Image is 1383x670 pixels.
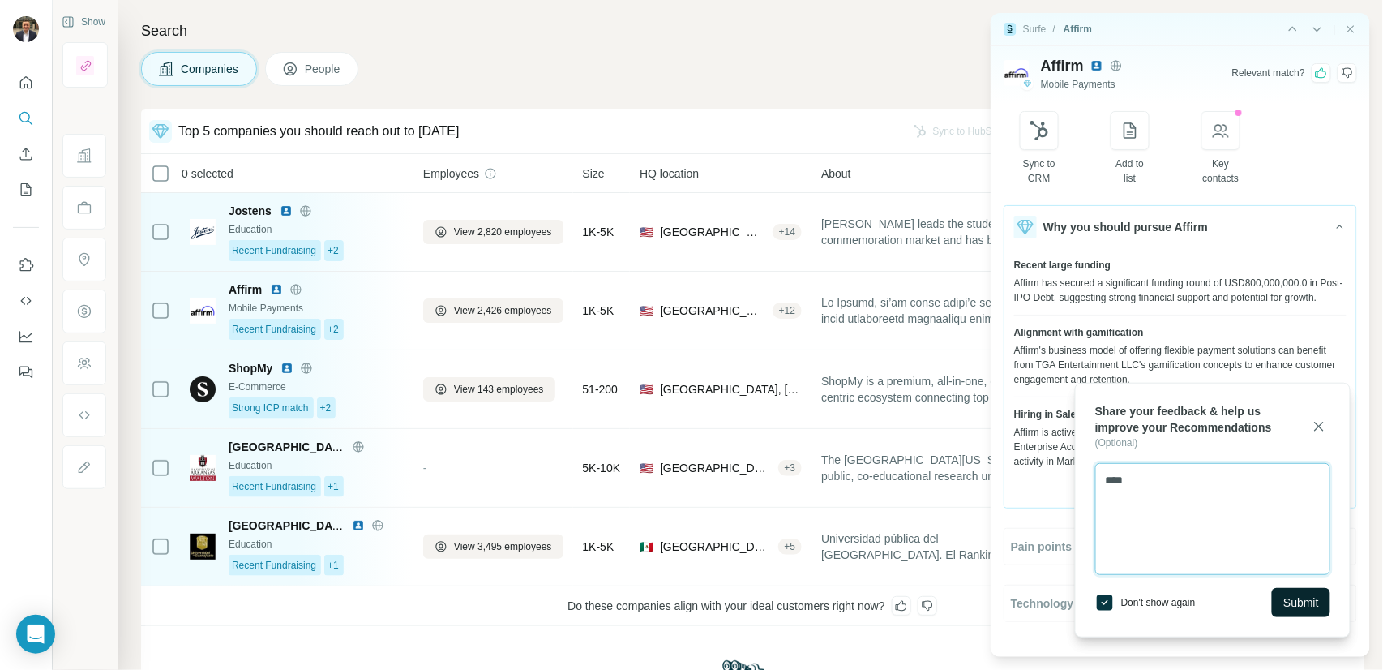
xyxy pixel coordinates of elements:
[232,558,316,573] span: Recent Fundraising
[229,203,272,219] span: Jostens
[50,10,117,34] button: Show
[229,458,404,473] div: Education
[1095,403,1282,436] div: Share your feedback & help us improve your Recommendations
[328,558,339,573] span: +1
[423,535,563,559] button: View 3,495 employees
[182,165,233,182] span: 0 selected
[13,68,39,97] button: Quick start
[640,539,653,555] span: 🇲🇽
[190,455,216,481] img: Logo of University of Arkansas
[190,219,216,245] img: Logo of Jostens
[660,224,766,240] span: [GEOGRAPHIC_DATA], [US_STATE]
[1111,157,1150,186] div: Add to list
[232,479,316,494] span: Recent Fundraising
[1004,586,1356,621] button: Technology stackComing soon
[660,539,771,555] span: [GEOGRAPHIC_DATA], [GEOGRAPHIC_DATA]
[1011,539,1145,555] span: Pain points & challenges
[141,19,1364,42] h4: Search
[454,382,544,397] span: View 143 employees
[583,460,621,476] span: 5K-10K
[280,204,293,217] img: LinkedIn logo
[1004,60,1030,86] img: Logo of Affirm
[1115,595,1196,610] span: Don't show again
[13,322,39,351] button: Dashboard
[1014,258,1111,273] span: Recent large funding
[16,615,55,654] div: Open Intercom Messenger
[229,519,350,532] span: [GEOGRAPHIC_DATA]
[1285,21,1301,37] button: Next
[1344,23,1357,36] button: Close side panel
[229,301,404,316] div: Mobile Payments
[1064,22,1092,37] div: Affirm
[1041,77,1203,92] span: Mobile Payments
[1011,595,1106,612] span: Technology stack
[640,303,653,319] span: 🇺🇸
[229,440,415,453] span: [GEOGRAPHIC_DATA][US_STATE]
[13,358,39,387] button: Feedback
[232,322,316,337] span: Recent Fundraising
[1014,325,1144,340] span: Alignment with gamification
[778,461,803,475] div: + 3
[1202,157,1240,186] div: Key contacts
[1014,343,1347,387] div: Affirm's business model of offering flexible payment solutions can benefit from TGA Entertainment...
[660,303,766,319] span: [GEOGRAPHIC_DATA]
[305,61,342,77] span: People
[1309,21,1325,37] button: Previous
[640,224,653,240] span: 🇺🇸
[640,165,699,182] span: HQ location
[1095,436,1282,450] div: ( Optional )
[13,286,39,316] button: Use Surfe API
[454,303,552,318] span: View 2,426 employees
[1004,23,1017,36] img: Surfe Logo
[229,380,404,394] div: E-Commerce
[178,122,460,141] div: Top 5 companies you should reach out to [DATE]
[328,479,339,494] span: +1
[583,165,605,182] span: Size
[1283,595,1319,611] span: Submit
[821,452,1061,484] span: The [GEOGRAPHIC_DATA][US_STATE] is a public, co-educational research university, providing underg...
[821,530,1061,563] span: Universidad pública del [GEOGRAPHIC_DATA]. El Ranking Iberoamericano [PERSON_NAME] 2014, que clas...
[328,322,339,337] span: +2
[1272,588,1330,617] button: Submit
[1053,22,1055,37] li: /
[320,401,332,415] span: +2
[660,460,771,476] span: [GEOGRAPHIC_DATA], [US_STATE]
[1023,22,1047,37] div: Surfe
[773,225,802,239] div: + 14
[1004,529,1356,565] button: Pain points & challengesComing soon
[821,294,1061,327] span: Lo Ipsumd, si’am conse adipi’e seddoeiusm te incid utlaboreetd magnaaliqu enimadmini ve qui nostr...
[181,61,240,77] span: Companies
[13,16,39,42] img: Avatar
[141,586,1364,626] div: Do these companies align with your ideal customers right now?
[1014,425,1347,469] div: Affirm is actively hiring for roles like Platform Account Executive I and Enterprise Account Exec...
[1004,206,1356,248] button: Why you should pursue Affirm
[423,377,555,402] button: View 143 employees
[229,537,404,552] div: Education
[1014,276,1347,305] div: Affirm has secured a significant funding round of USD800,000,000.0 in Post-IPO Debt, suggesting s...
[352,519,365,532] img: LinkedIn logo
[1014,407,1081,422] span: Hiring in Sales
[1334,22,1336,37] div: |
[1232,66,1305,80] div: Relevant match ?
[583,224,614,240] span: 1K-5K
[640,381,653,397] span: 🇺🇸
[232,243,316,258] span: Recent Fundraising
[229,360,272,376] span: ShopMy
[270,283,283,296] img: LinkedIn logo
[229,222,404,237] div: Education
[13,104,39,133] button: Search
[660,381,802,397] span: [GEOGRAPHIC_DATA], [US_STATE]
[773,303,802,318] div: + 12
[229,281,262,298] span: Affirm
[1041,54,1084,77] span: Affirm
[190,298,216,324] img: Logo of Affirm
[583,539,614,555] span: 1K-5K
[1043,219,1208,235] span: Why you should pursue Affirm
[423,220,563,244] button: View 2,820 employees
[821,216,1061,248] span: [PERSON_NAME] leads the student commemoration market and has been serving local communities for o...
[583,381,619,397] span: 51-200
[423,298,563,323] button: View 2,426 employees
[1090,59,1103,72] img: LinkedIn avatar
[778,539,803,554] div: + 5
[583,303,614,319] span: 1K-5K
